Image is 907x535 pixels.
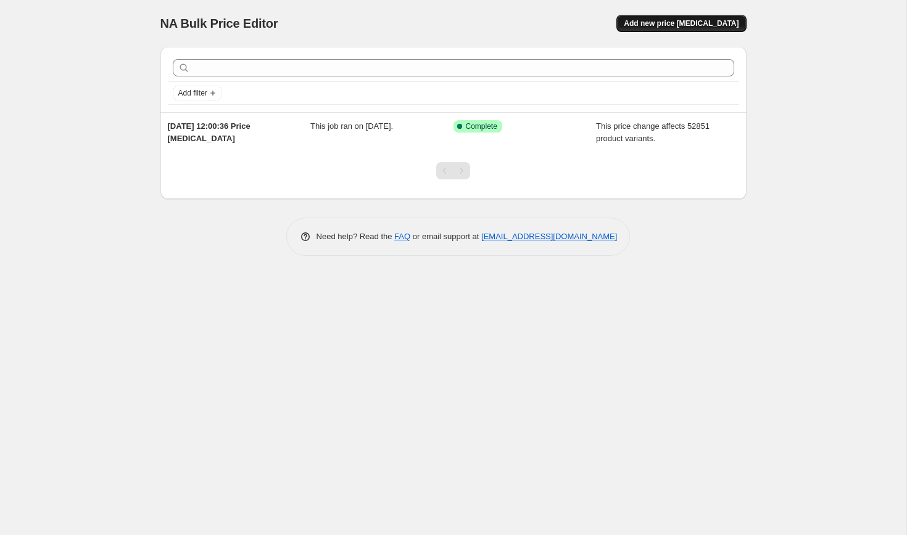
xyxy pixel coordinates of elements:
[624,18,739,28] span: Add new price [MEDICAL_DATA]
[466,121,497,131] span: Complete
[410,232,481,241] span: or email support at
[596,121,710,143] span: This price change affects 52851 product variants.
[616,15,746,32] button: Add new price [MEDICAL_DATA]
[481,232,617,241] a: [EMAIL_ADDRESS][DOMAIN_NAME]
[436,162,470,179] nav: Pagination
[310,121,393,131] span: This job ran on [DATE].
[168,121,251,143] span: [DATE] 12:00:36 Price [MEDICAL_DATA]
[394,232,410,241] a: FAQ
[160,17,278,30] span: NA Bulk Price Editor
[178,88,207,98] span: Add filter
[173,86,222,100] button: Add filter
[317,232,395,241] span: Need help? Read the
